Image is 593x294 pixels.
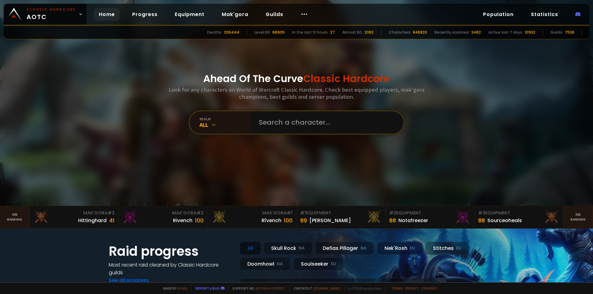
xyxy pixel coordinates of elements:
h1: Ahead Of The Curve [203,71,390,86]
span: Classic Hardcore [303,72,390,85]
div: Stitches [425,242,469,255]
div: Defias Pillager [315,242,374,255]
div: In the last 12 hours [292,30,328,35]
span: # 1 [300,210,306,216]
div: 89 [300,216,307,225]
a: Mak'Gora#1Rîvench100 [208,206,296,228]
small: Classic Hardcore [27,7,76,12]
div: realm [200,117,251,121]
a: See all progress [109,277,149,284]
div: Rîvench [262,217,281,224]
h1: Raid progress [109,242,232,261]
div: Recently scanned [435,30,469,35]
a: Statistics [526,8,563,21]
span: # 3 [107,210,115,216]
div: Level 60 [254,30,270,35]
div: [PERSON_NAME] [309,217,351,224]
div: Equipment [300,210,381,216]
div: Almost 60 [342,30,362,35]
div: All [200,121,251,128]
a: Mak'gora [217,8,253,21]
div: 88 [478,216,485,225]
a: Population [478,8,519,21]
a: Guilds [261,8,288,21]
small: EU [331,261,336,267]
a: Consent [421,286,437,291]
div: 100 [195,216,204,225]
div: 7538 [565,30,574,35]
small: EU [410,245,415,251]
a: Home [94,8,120,21]
input: Search a character... [255,111,396,134]
div: Equipment [389,210,470,216]
div: Characters [389,30,410,35]
div: Equipment [478,210,559,216]
a: Terms [391,286,403,291]
small: NA [277,261,283,267]
a: Equipment [170,8,209,21]
div: Mak'Gora [33,210,115,216]
span: Support me, [228,286,286,291]
a: #1Equipment89[PERSON_NAME] [296,206,385,228]
div: Sourceoheals [487,217,522,224]
div: Deaths [207,30,221,35]
div: 66905 [272,30,285,35]
small: NA [360,245,367,251]
small: NA [299,245,305,251]
a: Classic HardcoreAOTC [4,4,86,25]
a: Report a bug [196,286,220,291]
small: EU [456,245,461,251]
div: Active last 7 days [488,30,522,35]
span: AOTC [27,7,76,22]
div: Rivench [173,217,192,224]
span: # 1 [287,210,292,216]
div: 3462 [471,30,481,35]
div: Nek'Rosh [377,242,423,255]
div: Notafreezer [398,217,428,224]
a: Progress [127,8,162,21]
a: a fan [178,286,187,291]
h3: Look for any characters on World of Warcraft Classic Hardcore. Check best equipped players, mak'g... [166,86,427,100]
a: Seeranking [563,206,593,228]
div: 206444 [224,30,239,35]
div: 100 [284,216,292,225]
span: # 2 [196,210,204,216]
span: # 2 [389,210,396,216]
a: Privacy [405,286,418,291]
span: # 3 [478,210,485,216]
a: [DOMAIN_NAME] [313,286,340,291]
div: Guilds [550,30,562,35]
div: Mak'Gora [211,210,292,216]
div: 10932 [525,30,535,35]
div: Hittinghard [78,217,107,224]
div: Skull Rock [263,242,313,255]
div: Doomhowl [240,257,291,271]
div: 41 [109,216,115,225]
a: Buy me a coffee [255,286,286,291]
a: Mak'Gora#2Rivench100 [119,206,208,228]
span: v. d752d5 - production [344,286,381,291]
a: #2Equipment88Notafreezer [385,206,474,228]
h4: Most recent raid cleaned by Classic Hardcore guilds [109,261,232,276]
div: All [240,242,261,255]
span: Checkout [290,286,340,291]
div: Soulseeker [293,257,344,271]
div: Mak'Gora [122,210,204,216]
span: Made by [159,286,187,291]
div: 27 [330,30,335,35]
div: 846820 [413,30,427,35]
a: #3Equipment88Sourceoheals [474,206,563,228]
div: 88 [389,216,396,225]
div: 2062 [364,30,374,35]
a: Mak'Gora#3Hittinghard41 [30,206,119,228]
